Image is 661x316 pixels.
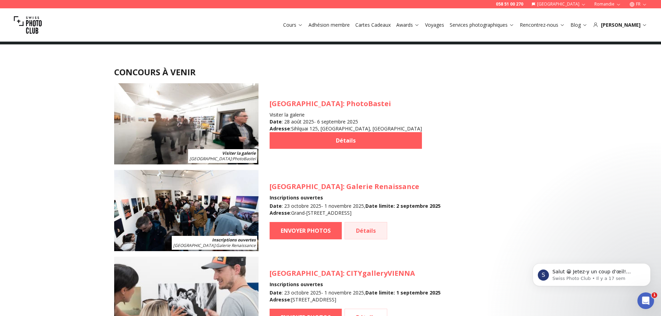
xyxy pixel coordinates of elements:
[270,99,422,109] h3: : PhotoBastei
[393,20,422,30] button: Awards
[520,22,565,28] a: Rencontrez-nous
[270,182,343,191] span: [GEOGRAPHIC_DATA]
[173,242,256,248] span: : Galerie Renaissance
[270,118,282,125] b: Date
[355,22,391,28] a: Cartes Cadeaux
[283,22,303,28] a: Cours
[270,268,343,278] span: [GEOGRAPHIC_DATA]
[270,222,342,239] a: ENVOYER PHOTOS
[270,281,441,288] h4: Inscriptions ouvertes
[173,242,215,248] span: [GEOGRAPHIC_DATA]
[517,20,568,30] button: Rencontrez-nous
[270,111,422,118] h4: Visiter la galerie
[270,289,441,303] div: : 23 octobre 2025 - 1 novembre 2025 , : [STREET_ADDRESS]
[270,203,441,216] div: : 23 octobre 2025 - 1 novembre 2025 , : Grand-[STREET_ADDRESS]
[365,203,441,209] b: Date limite : 2 septembre 2025
[270,289,282,296] b: Date
[270,268,441,278] h3: : CITYgalleryVIENNA
[306,20,353,30] button: Adhésion membre
[270,118,422,132] div: : 28 août 2025 - 6 septembre 2025 : Sihlquai 125, [GEOGRAPHIC_DATA], [GEOGRAPHIC_DATA]
[270,194,441,201] h4: Inscriptions ouvertes
[14,11,42,39] img: Swiss photo club
[425,22,444,28] a: Voyages
[593,22,647,28] div: [PERSON_NAME]
[496,1,523,7] a: 058 51 00 270
[353,20,393,30] button: Cartes Cadeaux
[114,83,259,164] img: SPC Photo Awards Zurich: Fall 2025
[270,182,441,191] h3: : Galerie Renaissance
[570,22,587,28] a: Blog
[270,210,290,216] b: Adresse
[396,22,420,28] a: Awards
[189,156,231,162] span: [GEOGRAPHIC_DATA]
[345,222,387,239] a: Détails
[222,150,256,156] b: Visiter la galerie
[212,237,256,243] b: Inscriptions ouvertes
[422,20,447,30] button: Voyages
[652,292,657,298] span: 1
[568,20,590,30] button: Blog
[522,249,661,297] iframe: Intercom notifications message
[308,22,350,28] a: Adhésion membre
[114,170,259,251] img: SPC Photo Awards Genève: octobre 2025
[189,156,256,162] span: : PhotoBastei
[637,292,654,309] iframe: Intercom live chat
[270,296,290,303] b: Adresse
[270,99,343,108] span: [GEOGRAPHIC_DATA]
[280,20,306,30] button: Cours
[365,289,441,296] b: Date limite : 1 septembre 2025
[114,67,547,78] h2: CONCOURS À VENIR
[447,20,517,30] button: Services photographiques
[270,132,422,149] a: Détails
[450,22,514,28] a: Services photographiques
[270,203,282,209] b: Date
[270,125,290,132] b: Adresse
